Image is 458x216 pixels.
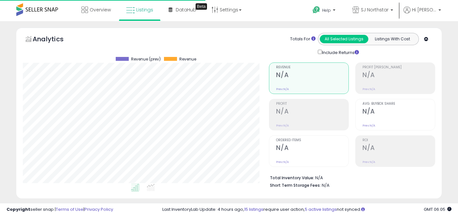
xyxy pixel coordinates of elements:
span: Listings [136,7,153,13]
div: seller snap | | [7,207,113,213]
span: SJ Northstar [361,7,389,13]
small: Prev: N/A [362,160,375,164]
h2: N/A [276,108,348,116]
h2: N/A [362,144,435,153]
span: Overview [90,7,111,13]
small: Prev: N/A [276,87,289,91]
span: Profit [PERSON_NAME] [362,66,435,69]
span: Revenue [179,57,196,61]
span: Revenue (prev) [131,57,161,61]
span: Avg. Buybox Share [362,102,435,106]
strong: Copyright [7,206,30,212]
a: 5 active listings [305,206,337,212]
h5: Analytics [33,34,76,45]
span: Help [322,7,331,13]
span: Hi [PERSON_NAME] [412,7,436,13]
a: Help [307,1,342,21]
h2: N/A [276,144,348,153]
a: Hi [PERSON_NAME] [404,7,441,21]
button: All Selected Listings [320,35,368,43]
a: Privacy Policy [84,206,113,212]
span: DataHub [176,7,196,13]
div: Totals For [290,36,316,42]
span: Ordered Items [276,139,348,142]
div: Include Returns [313,48,367,56]
small: Prev: N/A [362,124,375,128]
a: 15 listings [244,206,263,212]
b: Short Term Storage Fees: [270,182,321,188]
button: Listings With Cost [368,35,417,43]
li: N/A [270,173,430,181]
div: Tooltip anchor [196,3,207,10]
a: Terms of Use [56,206,83,212]
i: Get Help [312,6,320,14]
h2: N/A [276,71,348,80]
h2: N/A [362,108,435,116]
div: Last InventoryLab Update: 4 hours ago, require user action, not synced. [162,207,451,213]
b: Total Inventory Value: [270,175,314,181]
span: ROI [362,139,435,142]
small: Prev: N/A [362,87,375,91]
h2: N/A [362,71,435,80]
span: Revenue [276,66,348,69]
span: 2025-10-14 06:05 GMT [424,206,451,212]
span: N/A [322,182,330,188]
small: Prev: N/A [276,160,289,164]
span: Profit [276,102,348,106]
small: Prev: N/A [276,124,289,128]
